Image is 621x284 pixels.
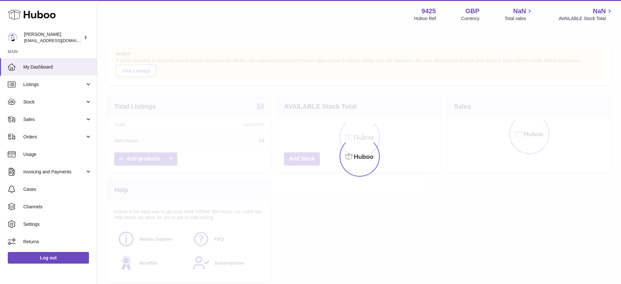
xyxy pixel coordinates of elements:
[505,16,533,22] span: Total sales
[23,169,85,175] span: Invoicing and Payments
[559,7,613,22] a: NaN AVAILABLE Stock Total
[23,186,92,192] span: Cases
[8,252,89,264] a: Log out
[8,33,17,42] img: internalAdmin-9425@internal.huboo.com
[23,116,85,123] span: Sales
[23,134,85,140] span: Orders
[23,239,92,245] span: Returns
[24,31,82,44] div: [PERSON_NAME]
[23,82,85,88] span: Listings
[465,7,479,16] strong: GBP
[23,204,92,210] span: Channels
[421,7,436,16] strong: 9425
[23,99,85,105] span: Stock
[593,7,606,16] span: NaN
[461,16,480,22] div: Currency
[23,221,92,227] span: Settings
[513,7,526,16] span: NaN
[23,64,92,70] span: My Dashboard
[414,16,436,22] div: Huboo Ref
[505,7,533,22] a: NaN Total sales
[23,151,92,158] span: Usage
[559,16,613,22] span: AVAILABLE Stock Total
[24,38,95,43] span: [EMAIL_ADDRESS][DOMAIN_NAME]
